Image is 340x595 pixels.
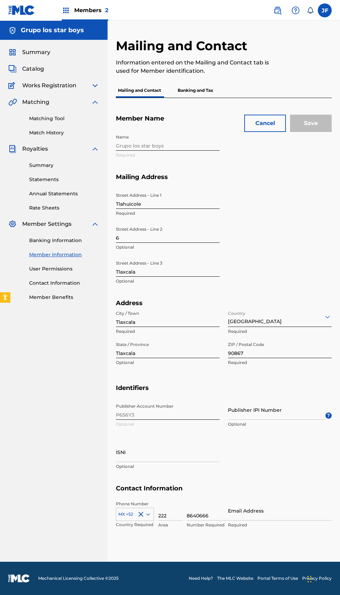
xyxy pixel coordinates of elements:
[116,384,332,400] h5: Identifiers
[325,412,332,419] span: ?
[116,463,220,470] p: Optional
[8,48,50,56] a: SummarySummary
[158,522,182,528] p: Area
[116,210,220,216] p: Required
[38,575,119,581] span: Mechanical Licensing Collective © 2025
[8,5,35,15] img: MLC Logo
[116,173,332,189] h5: Mailing Address
[228,421,325,427] p: Optional
[29,115,99,122] a: Matching Tool
[22,145,48,153] span: Royalties
[29,294,99,301] a: Member Benefits
[22,48,50,56] span: Summary
[22,220,71,228] span: Member Settings
[91,145,99,153] img: expand
[8,574,30,583] img: logo
[244,115,286,132] button: Cancel
[291,6,300,15] img: help
[305,562,340,595] iframe: Chat Widget
[8,65,44,73] a: CatalogCatalog
[8,26,17,35] img: Accounts
[116,83,163,98] p: Mailing and Contact
[29,237,99,244] a: Banking Information
[176,83,215,98] p: Banking and Tax
[8,81,17,90] img: Works Registration
[289,3,303,17] div: Help
[116,38,251,54] h2: Mailing and Contact
[228,308,332,325] div: [GEOGRAPHIC_DATA]
[8,220,17,228] img: Member Settings
[29,204,99,212] a: Rate Sheets
[116,59,282,75] p: Information entered on the Mailing and Contact tab is used for Member identification.
[8,98,17,106] img: Matching
[29,251,99,258] a: Member Information
[228,328,332,335] p: Required
[189,575,213,581] a: Need Help?
[29,190,99,197] a: Annual Statements
[29,265,99,273] a: User Permissions
[257,575,298,581] a: Portal Terms of Use
[29,129,99,136] a: Match History
[62,6,70,15] img: Top Rightsholders
[273,6,282,15] img: search
[105,7,108,14] span: 2
[29,162,99,169] a: Summary
[116,244,220,250] p: Optional
[116,485,332,501] h5: Contact Information
[22,81,76,90] span: Works Registration
[217,575,253,581] a: The MLC Website
[29,176,99,183] a: Statements
[74,6,108,14] span: Members
[29,279,99,287] a: Contact Information
[116,299,332,307] h5: Address
[91,98,99,106] img: expand
[307,569,312,589] div: Drag
[228,306,245,317] label: Country
[318,3,332,17] div: User Menu
[8,48,17,56] img: Summary
[91,220,99,228] img: expand
[271,3,284,17] a: Public Search
[116,115,332,131] h5: Member Name
[116,278,220,284] p: Optional
[8,145,17,153] img: Royalties
[321,416,340,491] iframe: Resource Center
[116,359,220,366] p: Optional
[228,359,332,366] p: Required
[307,7,314,14] div: Notifications
[22,98,49,106] span: Matching
[116,522,154,528] p: Country Required
[21,26,84,34] h5: Grupo los star boys
[91,81,99,90] img: expand
[22,65,44,73] span: Catalog
[228,522,332,528] p: Required
[302,575,332,581] a: Privacy Policy
[8,65,17,73] img: Catalog
[116,328,220,335] p: Required
[187,522,232,528] p: Number Required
